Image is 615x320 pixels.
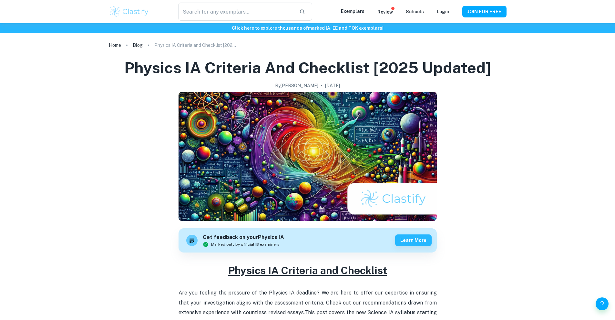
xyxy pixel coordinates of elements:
[178,3,294,21] input: Search for any exemplars...
[133,41,143,50] a: Blog
[321,82,323,89] p: •
[203,233,284,242] h6: Get feedback on your Physics IA
[325,82,340,89] h2: [DATE]
[406,9,424,14] a: Schools
[109,41,121,50] a: Home
[395,234,432,246] button: Learn more
[109,5,150,18] img: Clastify logo
[228,264,387,276] u: Physics IA Criteria and Checklist
[124,57,491,78] h1: Physics IA Criteria and Checklist [2025 updated]
[211,242,280,247] span: Marked only by official IB examiners
[275,82,318,89] h2: By [PERSON_NAME]
[1,25,614,32] h6: Click here to explore thousands of marked IA, EE and TOK exemplars !
[179,92,437,221] img: Physics IA Criteria and Checklist [2025 updated] cover image
[179,228,437,253] a: Get feedback on yourPhysics IAMarked only by official IB examinersLearn more
[341,8,364,15] p: Exemplars
[154,42,238,49] p: Physics IA Criteria and Checklist [2025 updated]
[596,297,609,310] button: Help and Feedback
[437,9,449,14] a: Login
[377,8,393,15] p: Review
[462,6,507,17] button: JOIN FOR FREE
